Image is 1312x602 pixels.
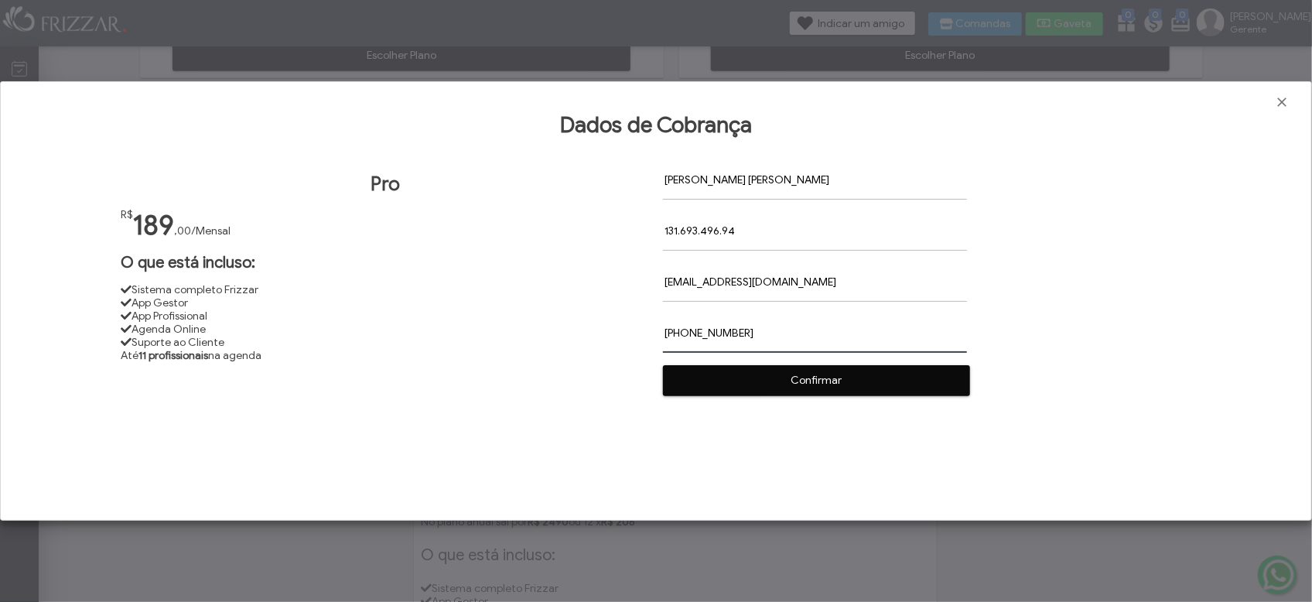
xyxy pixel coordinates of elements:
[138,349,208,362] strong: 11 profissionais
[1274,94,1290,110] a: Fechar
[121,208,133,221] span: R$
[121,323,649,336] li: Agenda Online
[663,211,967,251] input: CPF/CNPJ
[663,160,967,200] input: Nome Completo
[121,283,649,296] li: Sistema completo Frizzar
[22,111,1290,139] h1: Dados de Cobrança
[121,336,649,349] li: Suporte ao Cliente
[121,310,649,323] li: App Profissional
[174,224,191,238] span: ,00
[674,369,959,392] span: Confirmar
[121,349,649,362] li: Até na agenda
[663,262,967,302] input: Email
[663,365,970,396] button: Confirmar
[663,314,967,354] input: (__) _ ____-____
[121,173,649,196] h1: Pro
[133,208,174,242] span: 189
[191,224,231,238] span: /Mensal
[121,253,649,272] h1: O que está incluso:
[121,296,649,310] li: App Gestor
